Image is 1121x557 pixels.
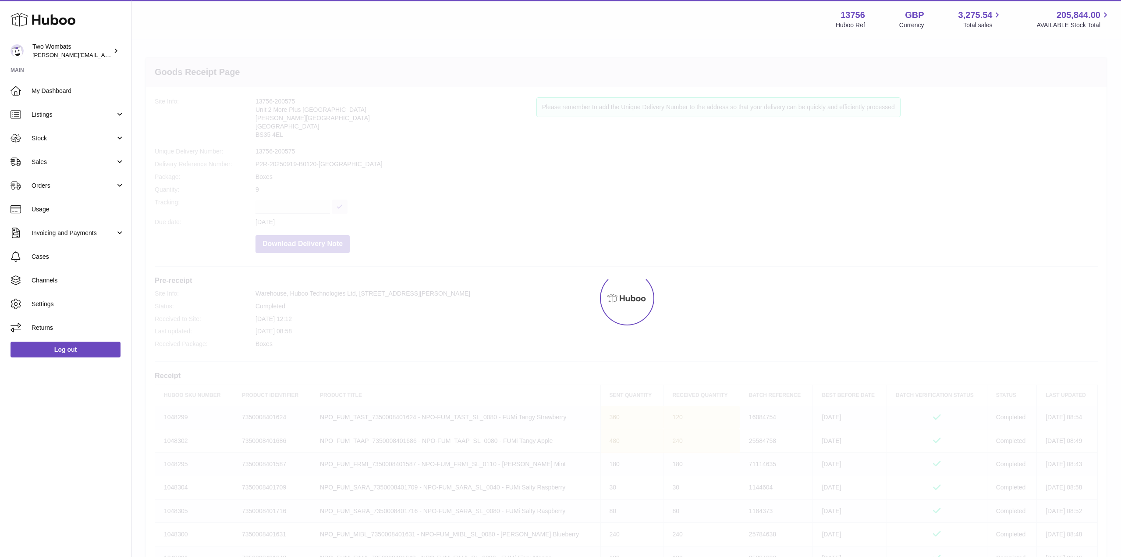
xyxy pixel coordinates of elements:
[841,9,865,21] strong: 13756
[1057,9,1100,21] span: 205,844.00
[32,134,115,143] span: Stock
[32,324,124,332] span: Returns
[32,276,124,285] span: Channels
[11,44,24,57] img: philip.carroll@twowombats.com
[958,9,1003,29] a: 3,275.54 Total sales
[963,21,1002,29] span: Total sales
[1036,9,1110,29] a: 205,844.00 AVAILABLE Stock Total
[32,205,124,214] span: Usage
[32,111,115,119] span: Listings
[32,51,223,58] span: [PERSON_NAME][EMAIL_ADDRESS][PERSON_NAME][DOMAIN_NAME]
[32,300,124,308] span: Settings
[32,87,124,95] span: My Dashboard
[899,21,924,29] div: Currency
[905,9,924,21] strong: GBP
[958,9,993,21] span: 3,275.54
[836,21,865,29] div: Huboo Ref
[32,43,111,59] div: Two Wombats
[32,229,115,237] span: Invoicing and Payments
[32,158,115,166] span: Sales
[1036,21,1110,29] span: AVAILABLE Stock Total
[32,253,124,261] span: Cases
[32,182,115,190] span: Orders
[11,342,121,357] a: Log out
